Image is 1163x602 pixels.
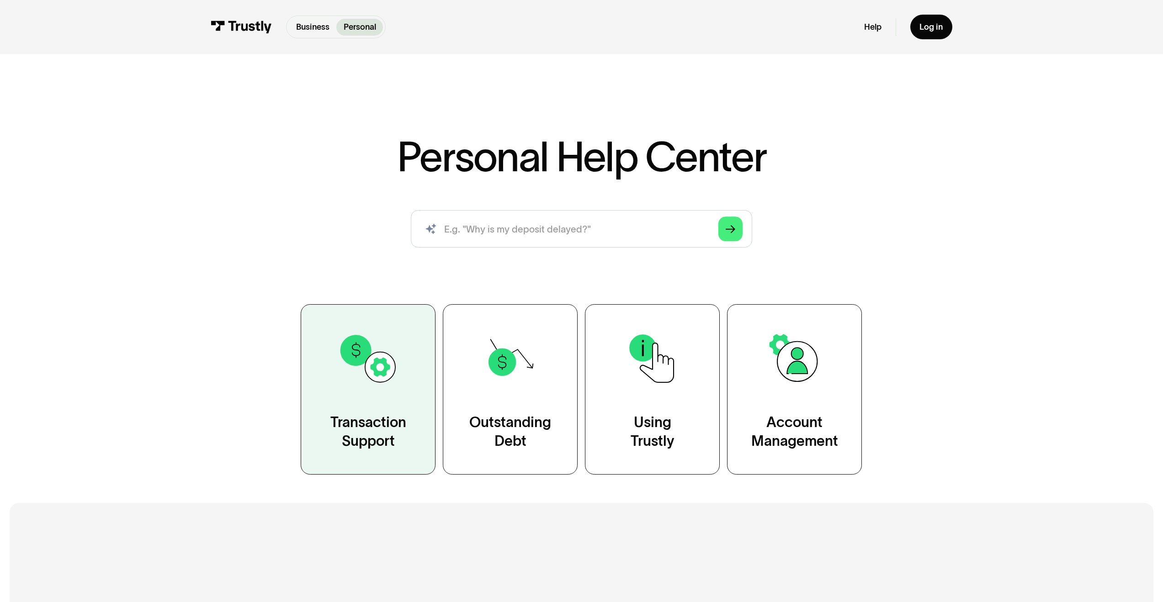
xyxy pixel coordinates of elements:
[443,304,578,475] a: OutstandingDebt
[289,19,336,36] a: Business
[301,304,435,475] a: TransactionSupport
[211,21,272,33] img: Trustly Logo
[411,210,752,248] input: search
[919,22,943,32] div: Log in
[411,210,752,248] form: Search
[296,21,329,33] p: Business
[727,304,862,475] a: AccountManagement
[330,413,406,450] div: Transaction Support
[469,413,551,450] div: Outstanding Debt
[397,136,766,177] h1: Personal Help Center
[631,413,674,450] div: Using Trustly
[751,413,838,450] div: Account Management
[910,15,952,39] a: Log in
[585,304,720,475] a: UsingTrustly
[344,21,376,33] p: Personal
[864,22,882,32] a: Help
[336,19,383,36] a: Personal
